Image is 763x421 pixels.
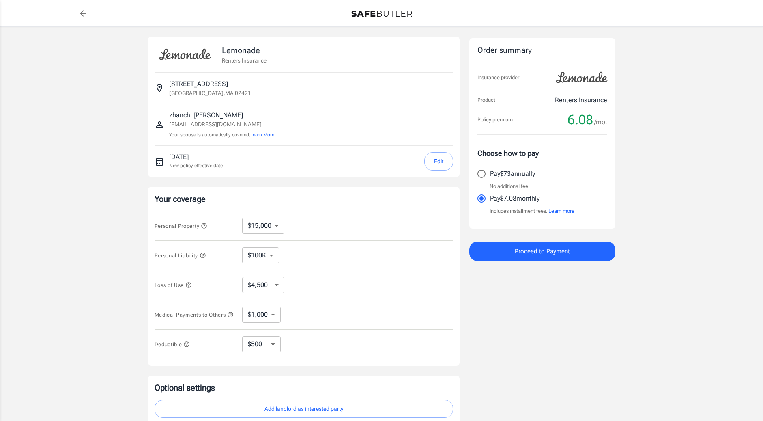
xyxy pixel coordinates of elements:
[594,117,607,128] span: /mo.
[250,131,274,138] button: Learn More
[490,182,530,190] p: No additional fee.
[222,56,267,65] p: Renters Insurance
[155,253,206,259] span: Personal Liability
[155,382,453,393] p: Optional settings
[169,79,228,89] p: [STREET_ADDRESS]
[169,131,274,139] p: Your spouse is automatically covered.
[155,223,207,229] span: Personal Property
[515,246,570,257] span: Proceed to Payment
[155,83,164,93] svg: Insured address
[477,148,607,159] p: Choose how to pay
[155,43,215,66] img: Lemonade
[169,152,223,162] p: [DATE]
[155,339,190,349] button: Deductible
[477,45,607,56] div: Order summary
[169,120,274,129] p: [EMAIL_ADDRESS][DOMAIN_NAME]
[155,282,192,288] span: Loss of Use
[169,89,251,97] p: [GEOGRAPHIC_DATA] , MA 02421
[75,5,91,22] a: back to quotes
[477,96,495,104] p: Product
[490,194,539,203] p: Pay $7.08 monthly
[548,207,574,215] button: Learn more
[469,242,615,261] button: Proceed to Payment
[477,73,519,82] p: Insurance provider
[155,280,192,290] button: Loss of Use
[555,95,607,105] p: Renters Insurance
[155,193,453,205] p: Your coverage
[351,11,412,17] img: Back to quotes
[155,310,234,320] button: Medical Payments to Others
[169,162,223,169] p: New policy effective date
[155,221,207,231] button: Personal Property
[169,110,274,120] p: zhanchi [PERSON_NAME]
[155,312,234,318] span: Medical Payments to Others
[567,112,593,128] span: 6.08
[477,116,513,124] p: Policy premium
[490,207,574,215] p: Includes installment fees.
[222,44,267,56] p: Lemonade
[490,169,535,179] p: Pay $73 annually
[424,152,453,171] button: Edit
[155,400,453,418] button: Add landlord as interested party
[551,66,612,89] img: Lemonade
[155,341,190,348] span: Deductible
[155,250,206,260] button: Personal Liability
[155,120,164,130] svg: Insured person
[155,157,164,166] svg: New policy start date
